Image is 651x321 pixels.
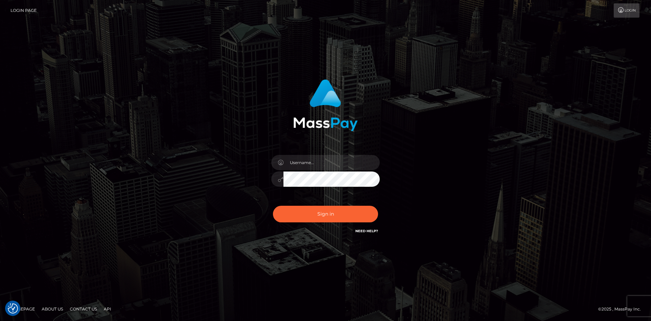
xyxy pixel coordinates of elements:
[598,305,646,313] div: © 2025 , MassPay Inc.
[11,3,37,18] a: Login Page
[39,304,66,314] a: About Us
[7,304,38,314] a: Homepage
[101,304,114,314] a: API
[67,304,100,314] a: Contact Us
[8,303,18,314] img: Revisit consent button
[273,206,378,222] button: Sign in
[8,303,18,314] button: Consent Preferences
[293,79,358,131] img: MassPay Login
[614,3,639,18] a: Login
[355,229,378,233] a: Need Help?
[283,155,380,170] input: Username...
